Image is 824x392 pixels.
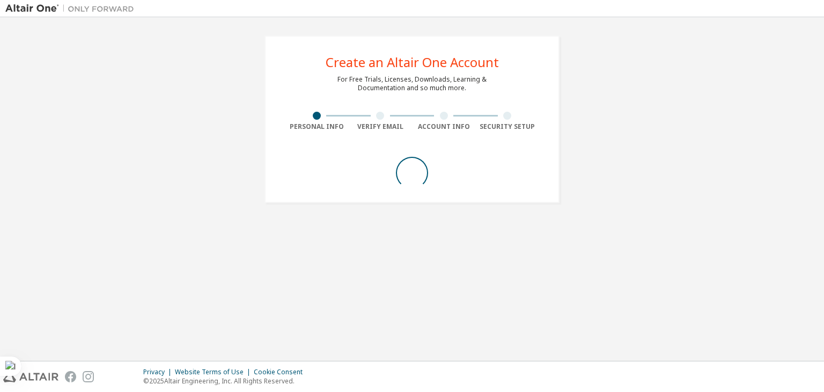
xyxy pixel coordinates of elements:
[65,371,76,382] img: facebook.svg
[254,368,309,376] div: Cookie Consent
[3,371,58,382] img: altair_logo.svg
[476,122,540,131] div: Security Setup
[285,122,349,131] div: Personal Info
[5,3,139,14] img: Altair One
[349,122,413,131] div: Verify Email
[83,371,94,382] img: instagram.svg
[412,122,476,131] div: Account Info
[175,368,254,376] div: Website Terms of Use
[337,75,487,92] div: For Free Trials, Licenses, Downloads, Learning & Documentation and so much more.
[143,376,309,386] p: © 2025 Altair Engineering, Inc. All Rights Reserved.
[326,56,499,69] div: Create an Altair One Account
[143,368,175,376] div: Privacy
